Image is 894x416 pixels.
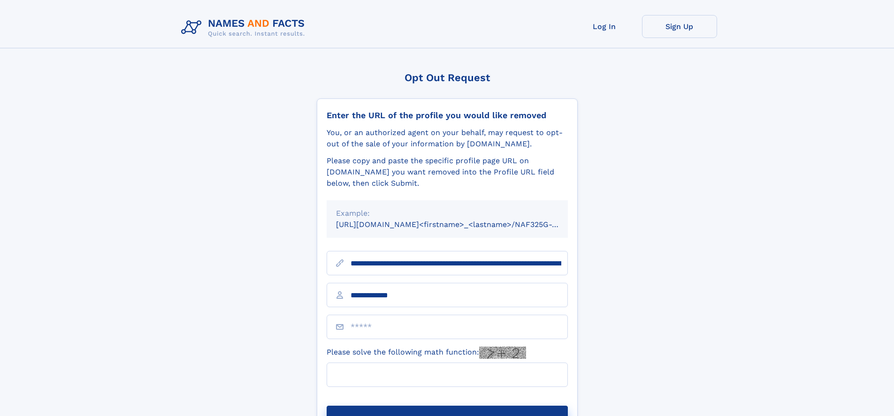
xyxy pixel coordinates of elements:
div: You, or an authorized agent on your behalf, may request to opt-out of the sale of your informatio... [327,127,568,150]
label: Please solve the following math function: [327,347,526,359]
a: Log In [567,15,642,38]
a: Sign Up [642,15,717,38]
div: Example: [336,208,558,219]
img: Logo Names and Facts [177,15,313,40]
small: [URL][DOMAIN_NAME]<firstname>_<lastname>/NAF325G-xxxxxxxx [336,220,586,229]
div: Opt Out Request [317,72,578,83]
div: Please copy and paste the specific profile page URL on [DOMAIN_NAME] you want removed into the Pr... [327,155,568,189]
div: Enter the URL of the profile you would like removed [327,110,568,121]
